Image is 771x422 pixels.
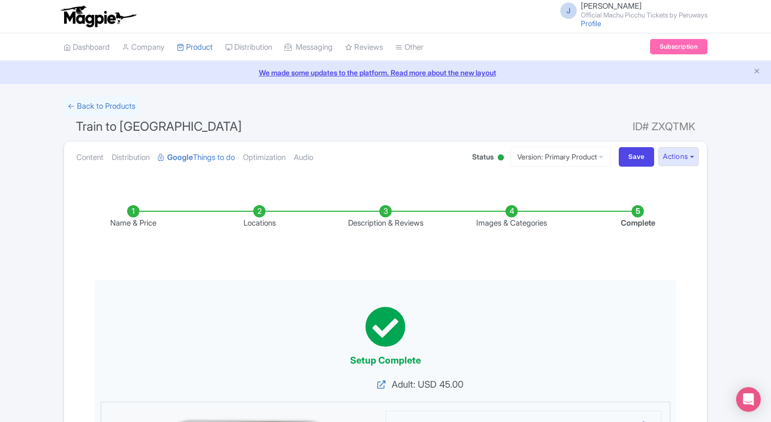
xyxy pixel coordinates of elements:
a: Company [122,33,165,62]
a: ← Back to Products [64,96,139,116]
a: Audio [294,142,313,174]
li: Complete [575,205,701,229]
span: ID# ZXQTMK [633,116,695,137]
a: J [PERSON_NAME] Official Machu Picchu Tickets by Peruways [554,2,707,18]
a: We made some updates to the platform. Read more about the new layout [6,67,765,78]
li: Locations [196,205,322,229]
span: Status [472,151,494,162]
a: Reviews [345,33,383,62]
a: Content [76,142,104,174]
a: Distribution [112,142,150,174]
div: Active [496,150,506,166]
span: [PERSON_NAME] [581,1,642,11]
a: Distribution [225,33,272,62]
span: J [560,3,577,19]
small: Official Machu Picchu Tickets by Peruways [581,12,707,18]
a: Profile [581,19,601,28]
a: Dashboard [64,33,110,62]
a: Messaging [285,33,333,62]
span: Train to [GEOGRAPHIC_DATA] [76,119,242,134]
li: Name & Price [70,205,196,229]
span: Setup Complete [350,355,421,366]
div: Open Intercom Messenger [736,387,761,412]
strong: Google [167,152,193,164]
button: Close announcement [753,66,761,78]
a: Version: Primary Product [510,147,611,167]
li: Description & Reviews [322,205,449,229]
a: Subscription [650,39,707,54]
input: Save [619,147,655,167]
li: Images & Categories [449,205,575,229]
button: Actions [658,147,699,166]
a: Product [177,33,213,62]
img: logo-ab69f6fb50320c5b225c76a69d11143b.png [58,5,138,28]
a: GoogleThings to do [158,142,235,174]
a: Optimization [243,142,286,174]
span: Adult: USD 45.00 [386,377,660,391]
a: Other [395,33,423,62]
